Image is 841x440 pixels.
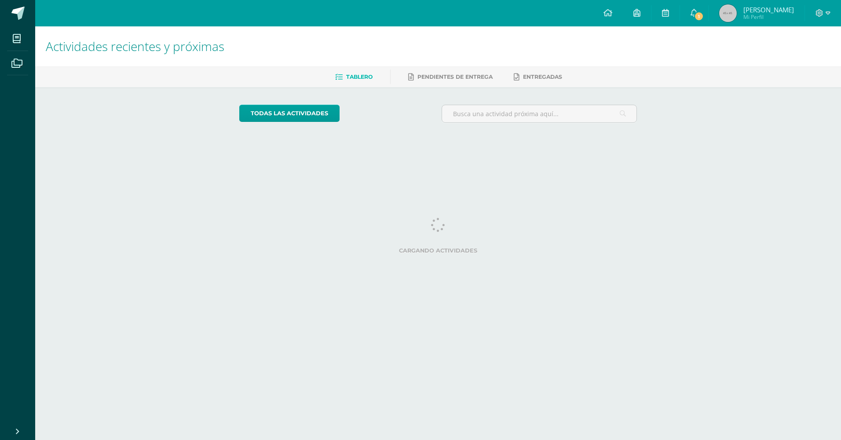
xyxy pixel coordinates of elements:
[335,70,373,84] a: Tablero
[743,13,794,21] span: Mi Perfil
[239,105,340,122] a: todas las Actividades
[442,105,637,122] input: Busca una actividad próxima aquí...
[694,11,704,21] span: 1
[239,247,637,254] label: Cargando actividades
[417,73,493,80] span: Pendientes de entrega
[46,38,224,55] span: Actividades recientes y próximas
[346,73,373,80] span: Tablero
[719,4,737,22] img: 45x45
[408,70,493,84] a: Pendientes de entrega
[514,70,562,84] a: Entregadas
[743,5,794,14] span: [PERSON_NAME]
[523,73,562,80] span: Entregadas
